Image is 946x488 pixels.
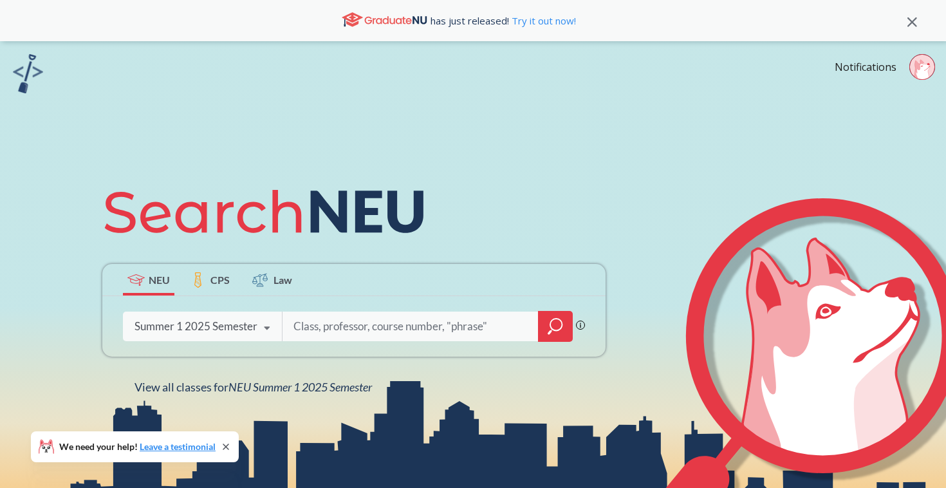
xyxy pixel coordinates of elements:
[134,380,372,394] span: View all classes for
[228,380,372,394] span: NEU Summer 1 2025 Semester
[134,319,257,333] div: Summer 1 2025 Semester
[210,272,230,287] span: CPS
[13,54,43,93] img: sandbox logo
[274,272,292,287] span: Law
[538,311,573,342] div: magnifying glass
[548,317,563,335] svg: magnifying glass
[509,14,576,27] a: Try it out now!
[149,272,170,287] span: NEU
[431,14,576,28] span: has just released!
[13,54,43,97] a: sandbox logo
[835,60,896,74] a: Notifications
[59,442,216,451] span: We need your help!
[292,313,529,340] input: Class, professor, course number, "phrase"
[140,441,216,452] a: Leave a testimonial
